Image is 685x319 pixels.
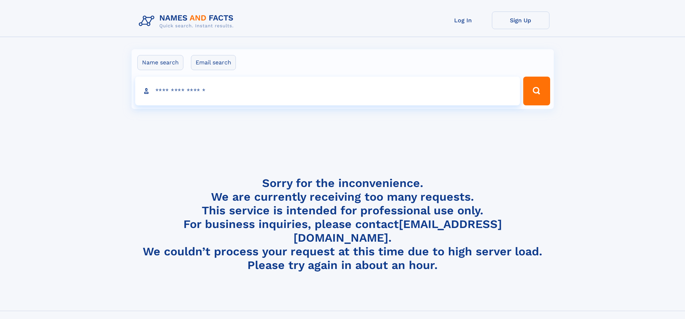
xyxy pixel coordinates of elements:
[136,12,239,31] img: Logo Names and Facts
[136,176,549,272] h4: Sorry for the inconvenience. We are currently receiving too many requests. This service is intend...
[492,12,549,29] a: Sign Up
[293,217,502,245] a: [EMAIL_ADDRESS][DOMAIN_NAME]
[137,55,183,70] label: Name search
[135,77,520,105] input: search input
[191,55,236,70] label: Email search
[523,77,550,105] button: Search Button
[434,12,492,29] a: Log In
